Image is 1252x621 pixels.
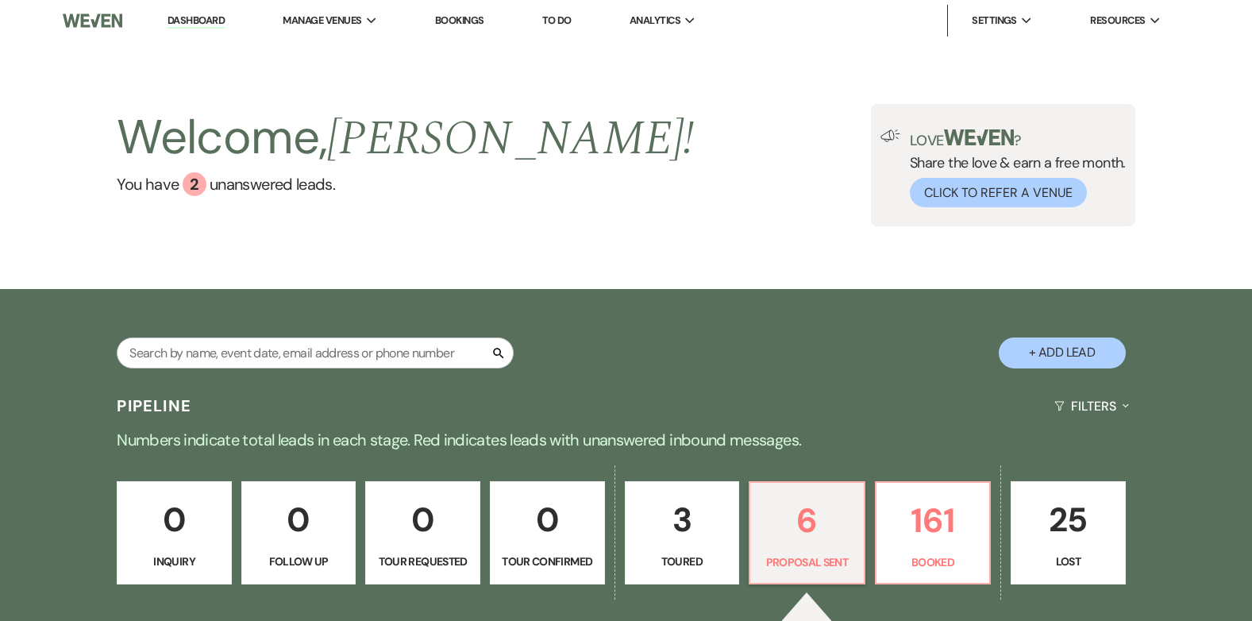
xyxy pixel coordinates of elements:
a: Bookings [435,13,484,27]
a: 161Booked [875,481,992,584]
p: 0 [500,493,595,546]
h3: Pipeline [117,395,191,417]
a: 3Toured [625,481,740,584]
a: You have 2 unanswered leads. [117,172,694,196]
p: Inquiry [127,553,222,570]
p: Proposal Sent [760,553,854,571]
a: 0Tour Confirmed [490,481,605,584]
a: To Do [542,13,572,27]
p: 25 [1021,493,1115,546]
a: Dashboard [168,13,225,29]
p: 0 [127,493,222,546]
span: Resources [1090,13,1145,29]
img: Weven Logo [63,4,123,37]
p: 161 [886,494,980,547]
p: Toured [635,553,730,570]
p: Love ? [910,129,1126,148]
p: Follow Up [252,553,346,570]
p: Tour Requested [376,553,470,570]
p: 6 [760,494,854,547]
a: 25Lost [1011,481,1126,584]
button: + Add Lead [999,337,1126,368]
a: 0Follow Up [241,481,356,584]
button: Filters [1048,385,1135,427]
p: Lost [1021,553,1115,570]
a: 0Inquiry [117,481,232,584]
span: Settings [972,13,1017,29]
span: Manage Venues [283,13,361,29]
p: 0 [252,493,346,546]
p: Numbers indicate total leads in each stage. Red indicates leads with unanswered inbound messages. [55,427,1198,453]
input: Search by name, event date, email address or phone number [117,337,514,368]
img: weven-logo-green.svg [944,129,1015,145]
p: Tour Confirmed [500,553,595,570]
a: 6Proposal Sent [749,481,865,584]
div: 2 [183,172,206,196]
h2: Welcome, [117,104,694,172]
span: [PERSON_NAME] ! [327,102,694,175]
p: 3 [635,493,730,546]
p: 0 [376,493,470,546]
p: Booked [886,553,980,571]
span: Analytics [630,13,680,29]
img: loud-speaker-illustration.svg [880,129,900,142]
a: 0Tour Requested [365,481,480,584]
div: Share the love & earn a free month. [900,129,1126,207]
button: Click to Refer a Venue [910,178,1087,207]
